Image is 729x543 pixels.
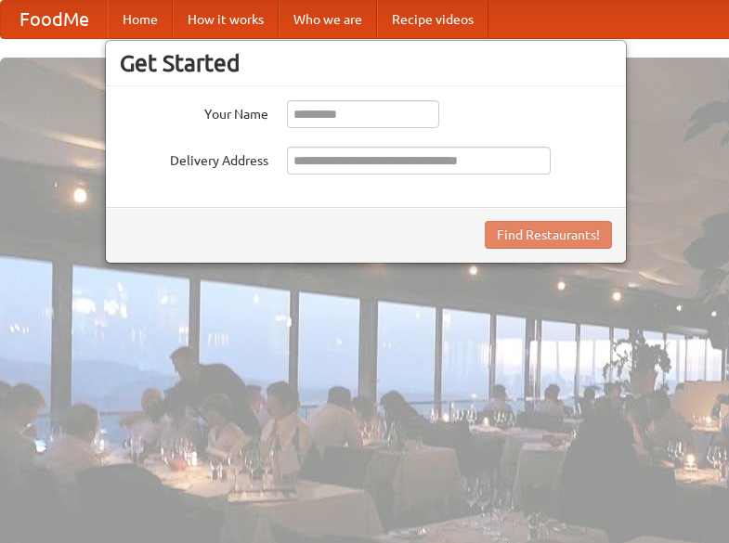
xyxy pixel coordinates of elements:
[120,49,612,77] h3: Get Started
[377,1,488,38] a: Recipe videos
[173,1,279,38] a: How it works
[120,147,268,170] label: Delivery Address
[485,221,612,249] button: Find Restaurants!
[1,1,108,38] a: FoodMe
[108,1,173,38] a: Home
[120,100,268,123] label: Your Name
[279,1,377,38] a: Who we are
